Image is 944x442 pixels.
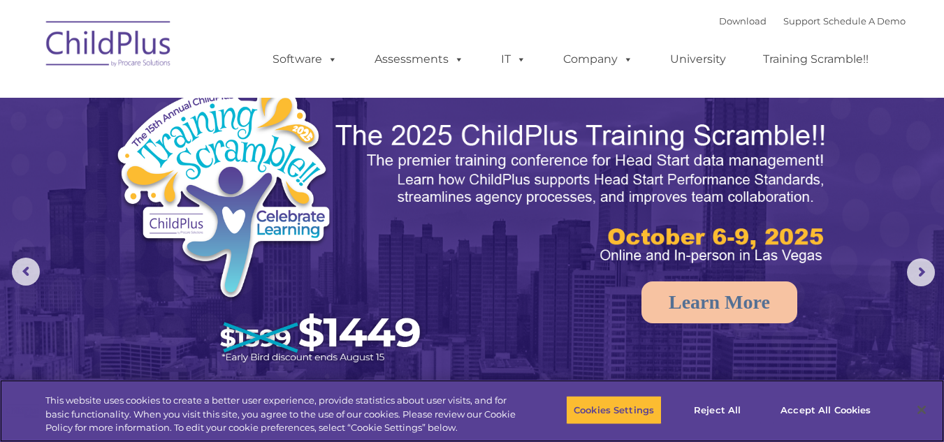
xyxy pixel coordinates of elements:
[361,45,478,73] a: Assessments
[656,45,740,73] a: University
[719,15,906,27] font: |
[783,15,820,27] a: Support
[674,395,761,425] button: Reject All
[487,45,540,73] a: IT
[39,11,179,81] img: ChildPlus by Procare Solutions
[641,281,797,323] a: Learn More
[45,394,519,435] div: This website uses cookies to create a better user experience, provide statistics about user visit...
[749,45,883,73] a: Training Scramble!!
[549,45,647,73] a: Company
[194,92,237,103] span: Last name
[719,15,767,27] a: Download
[773,395,878,425] button: Accept All Cookies
[194,149,254,160] span: Phone number
[823,15,906,27] a: Schedule A Demo
[259,45,351,73] a: Software
[566,395,662,425] button: Cookies Settings
[906,395,937,425] button: Close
